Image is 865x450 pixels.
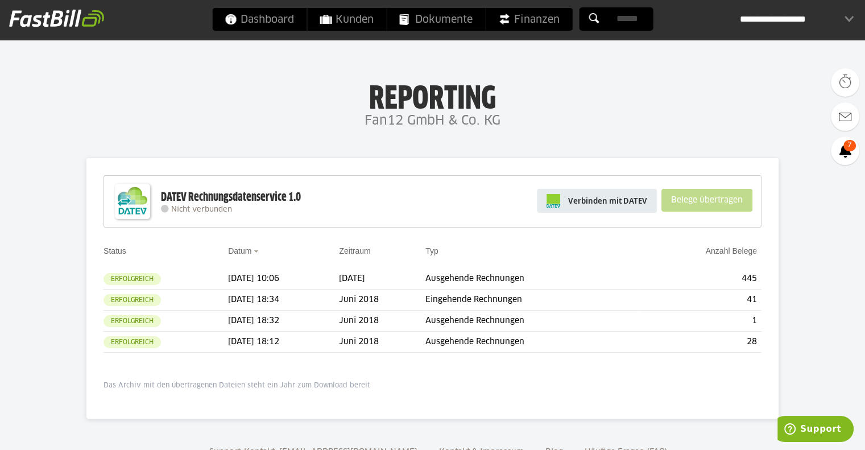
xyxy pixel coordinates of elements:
a: Finanzen [486,8,572,31]
td: Ausgehende Rechnungen [425,332,640,353]
td: [DATE] 18:12 [228,332,339,353]
a: Kunden [307,8,386,31]
sl-badge: Erfolgreich [104,336,161,348]
td: 1 [640,311,761,332]
td: Juni 2018 [339,332,425,353]
td: 41 [640,290,761,311]
td: Eingehende Rechnungen [425,290,640,311]
img: pi-datev-logo-farbig-24.svg [547,194,560,208]
td: [DATE] [339,269,425,290]
td: Juni 2018 [339,311,425,332]
td: Ausgehende Rechnungen [425,311,640,332]
span: Dokumente [399,8,473,31]
td: [DATE] 18:32 [228,311,339,332]
img: DATEV-Datenservice Logo [110,179,155,224]
img: sort_desc.gif [254,250,261,253]
a: Datum [228,246,251,255]
td: Ausgehende Rechnungen [425,269,640,290]
a: Zeitraum [339,246,370,255]
span: 7 [843,140,856,151]
td: Juni 2018 [339,290,425,311]
iframe: Öffnet ein Widget, in dem Sie weitere Informationen finden [777,416,854,444]
td: 445 [640,269,761,290]
a: Typ [425,246,438,255]
a: Status [104,246,126,255]
span: Finanzen [498,8,560,31]
a: 7 [831,137,859,165]
sl-button: Belege übertragen [661,189,752,212]
sl-badge: Erfolgreich [104,294,161,306]
span: Nicht verbunden [171,206,232,213]
a: Dashboard [212,8,307,31]
img: fastbill_logo_white.png [9,9,104,27]
div: DATEV Rechnungsdatenservice 1.0 [161,190,301,205]
td: [DATE] 10:06 [228,269,339,290]
span: Kunden [320,8,374,31]
span: Dashboard [225,8,294,31]
p: Das Archiv mit den übertragenen Dateien steht ein Jahr zum Download bereit [104,381,761,390]
td: [DATE] 18:34 [228,290,339,311]
a: Verbinden mit DATEV [537,189,657,213]
span: Verbinden mit DATEV [568,195,647,207]
sl-badge: Erfolgreich [104,315,161,327]
a: Anzahl Belege [706,246,757,255]
sl-badge: Erfolgreich [104,273,161,285]
h1: Reporting [114,80,751,110]
td: 28 [640,332,761,353]
a: Dokumente [387,8,485,31]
